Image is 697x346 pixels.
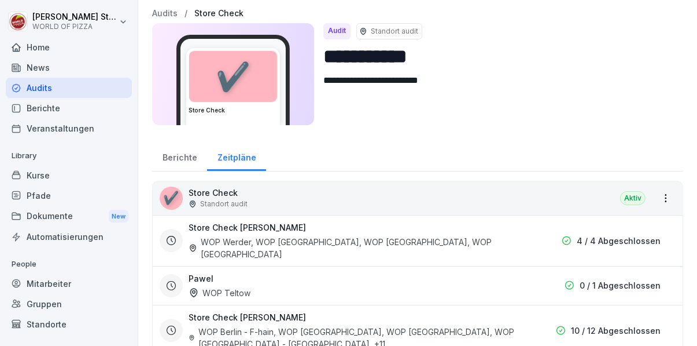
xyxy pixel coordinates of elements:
[6,294,132,314] a: Gruppen
[6,98,132,118] a: Berichte
[194,9,244,19] a: Store Check
[6,206,132,227] a: DokumenteNew
[152,141,207,171] a: Berichte
[189,236,516,260] div: WOP Werder, WOP [GEOGRAPHIC_DATA], WOP [GEOGRAPHIC_DATA], WOP [GEOGRAPHIC_DATA]
[577,235,661,247] p: 4 / 4 Abgeschlossen
[6,274,132,294] a: Mitarbeiter
[160,187,183,210] div: ✔️
[6,57,132,78] a: News
[189,51,277,102] div: ✔️
[32,12,117,22] p: [PERSON_NAME] Sturch
[6,206,132,227] div: Dokumente
[32,23,117,31] p: WORLD OF PIZZA
[6,185,132,206] a: Pfade
[6,314,132,334] a: Standorte
[207,141,266,171] a: Zeitpläne
[571,325,661,337] p: 10 / 12 Abgeschlossen
[185,9,187,19] p: /
[371,26,418,37] p: Standort audit
[6,227,132,247] a: Automatisierungen
[620,191,646,205] div: Aktiv
[6,165,132,185] a: Kurse
[109,210,128,223] div: New
[189,311,306,323] h3: Store Check [PERSON_NAME]
[6,78,132,98] a: Audits
[189,287,250,299] div: WOP Teltow
[6,147,132,165] p: Library
[189,106,278,115] h3: Store Check
[152,9,178,19] a: Audits
[200,199,248,209] p: Standort audit
[6,255,132,274] p: People
[189,187,248,199] p: Store Check
[580,279,661,292] p: 0 / 1 Abgeschlossen
[189,272,213,285] h3: Pawel
[6,37,132,57] a: Home
[6,118,132,139] a: Veranstaltungen
[323,23,351,39] div: Audit
[189,221,306,234] h3: Store Check [PERSON_NAME]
